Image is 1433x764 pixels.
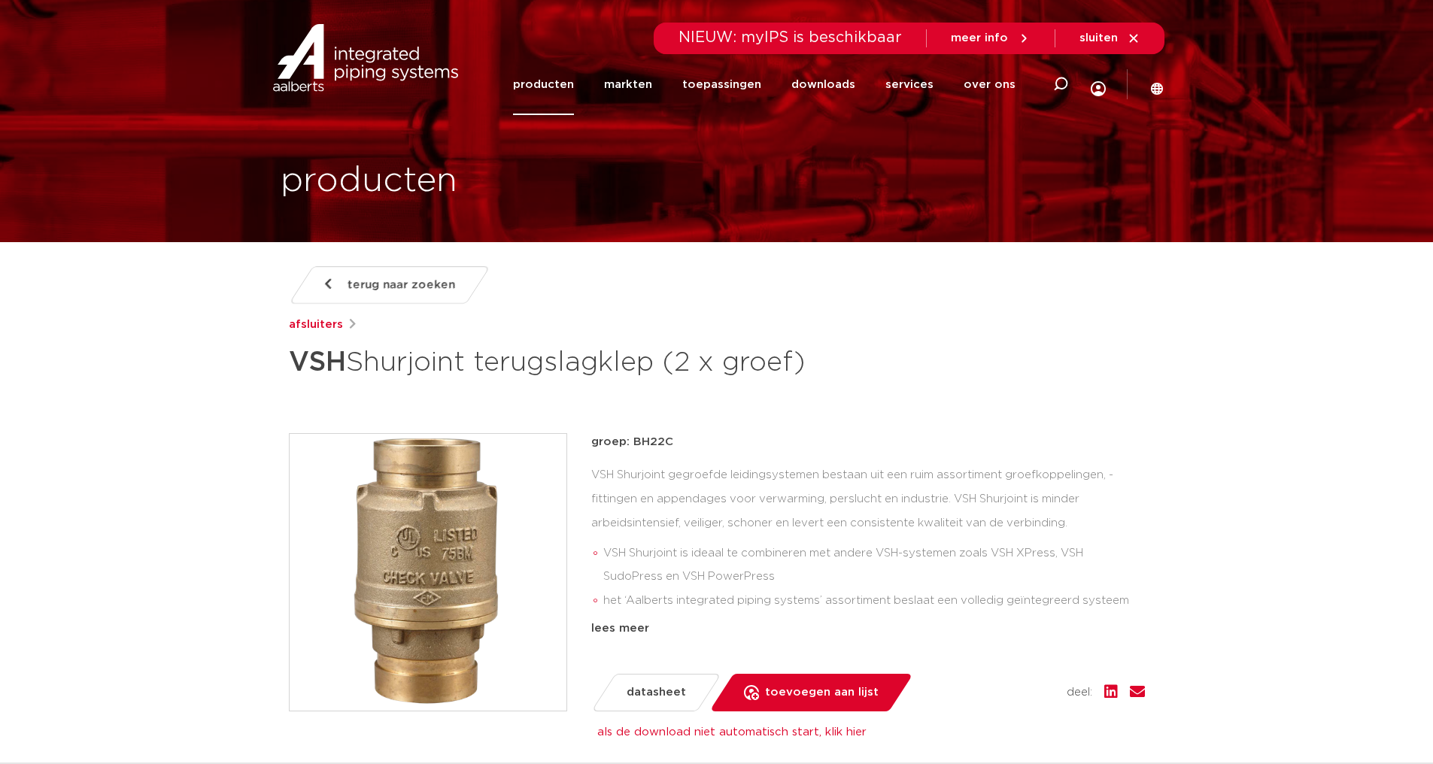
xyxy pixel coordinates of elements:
[603,589,1145,637] li: het ‘Aalberts integrated piping systems’ assortiment beslaat een volledig geïntegreerd systeem va...
[604,54,652,115] a: markten
[682,54,761,115] a: toepassingen
[951,32,1008,44] span: meer info
[627,681,686,705] span: datasheet
[288,266,490,304] a: terug naar zoeken
[1091,50,1106,120] div: my IPS
[951,32,1031,45] a: meer info
[1079,32,1140,45] a: sluiten
[591,620,1145,638] div: lees meer
[603,541,1145,590] li: VSH Shurjoint is ideaal te combineren met andere VSH-systemen zoals VSH XPress, VSH SudoPress en ...
[281,157,457,205] h1: producten
[513,54,1016,115] nav: Menu
[791,54,855,115] a: downloads
[591,463,1145,614] div: VSH Shurjoint gegroefde leidingsystemen bestaan uit een ruim assortiment groefkoppelingen, -fitti...
[765,681,879,705] span: toevoegen aan lijst
[1079,32,1118,44] span: sluiten
[679,30,902,45] span: NIEUW: myIPS is beschikbaar
[1067,684,1092,702] span: deel:
[597,726,867,738] a: als de download niet automatisch start, klik hier
[964,54,1016,115] a: over ons
[513,54,574,115] a: producten
[289,340,854,385] h1: Shurjoint terugslagklep (2 x groef)
[348,273,455,297] span: terug naar zoeken
[290,434,566,711] img: Product Image for VSH Shurjoint terugslagklep (2 x groef)
[289,349,346,376] strong: VSH
[591,674,721,711] a: datasheet
[885,54,934,115] a: services
[289,316,343,334] a: afsluiters
[591,433,1145,451] p: groep: BH22C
